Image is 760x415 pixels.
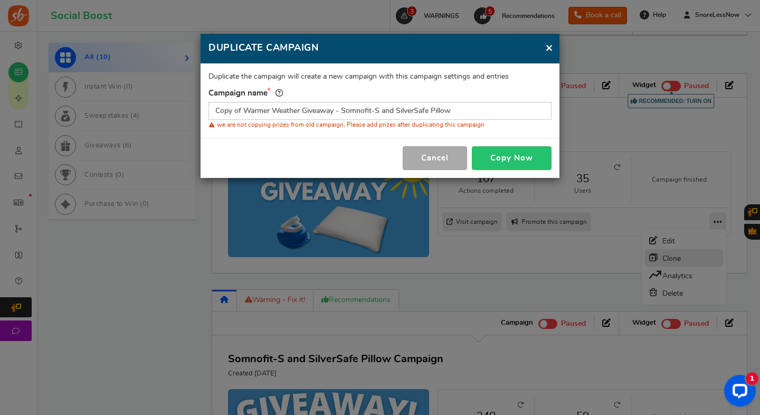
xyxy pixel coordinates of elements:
[208,119,485,130] small: we are not copying prizes from old campaign, Please add prizes after duplicating this campaign
[275,89,283,97] span: Tip: Titles that mention prizes attract more attention. E.g. $200 Voucher Giveaway. Win a TV. Win...
[208,42,552,55] h2: Duplicate campaign
[208,72,552,82] p: Duplicate the campaign will create a new campaign with this campaign settings and entries
[545,41,553,54] span: ×
[208,87,283,99] label: Campaign name
[716,371,760,415] iframe: LiveChat chat widget
[403,146,467,170] button: Cancel
[472,146,552,170] button: Copy Now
